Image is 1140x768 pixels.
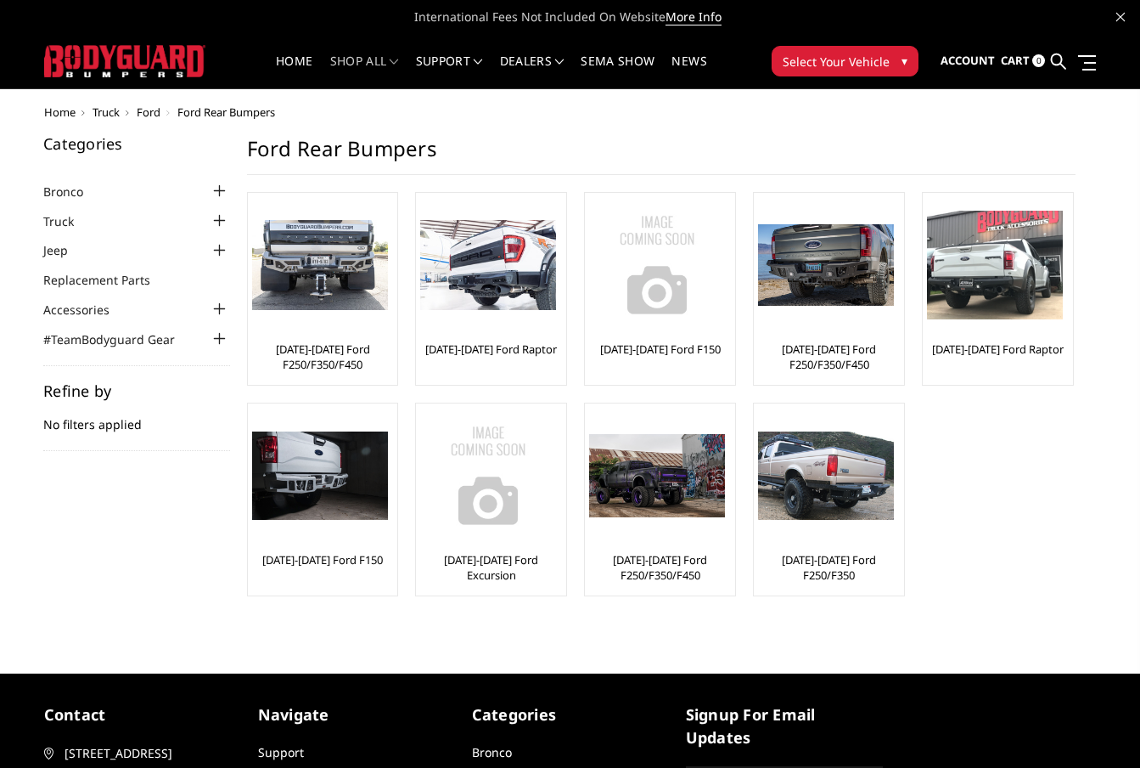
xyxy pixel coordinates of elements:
a: Accessories [43,301,131,319]
a: Jeep [43,241,89,259]
h5: signup for email updates [686,703,883,749]
h5: Categories [472,703,669,726]
a: Bronco [472,744,512,760]
img: No Image [589,197,725,333]
a: Support [258,744,304,760]
img: BODYGUARD BUMPERS [44,45,205,76]
a: Home [276,55,312,88]
h5: contact [44,703,241,726]
a: [DATE]-[DATE] Ford Raptor [932,342,1064,357]
a: Bronco [43,183,104,200]
a: No Image [420,408,562,544]
img: No Image [420,408,556,544]
h5: Refine by [43,383,230,398]
a: Support [416,55,483,88]
a: [DATE]-[DATE] Ford F150 [600,342,721,357]
a: Cart 0 [1001,38,1045,84]
a: [DATE]-[DATE] Ford F250/F350/F450 [252,342,394,372]
h5: Categories [43,136,230,151]
a: [DATE]-[DATE] Ford F250/F350 [758,552,900,583]
span: Account [941,53,995,68]
a: More Info [665,8,722,25]
div: No filters applied [43,383,230,451]
span: 0 [1032,54,1045,67]
a: No Image [589,197,731,333]
a: Ford [137,104,160,120]
span: Select Your Vehicle [783,53,890,71]
a: [DATE]-[DATE] Ford F250/F350/F450 [758,342,900,372]
span: Ford Rear Bumpers [177,104,275,120]
h1: Ford Rear Bumpers [247,136,1075,175]
a: [DATE]-[DATE] Ford Excursion [420,552,562,583]
a: Truck [93,104,120,120]
a: Truck [43,212,95,230]
span: ▾ [901,52,907,70]
a: Replacement Parts [43,271,171,289]
a: Account [941,38,995,84]
a: shop all [330,55,399,88]
a: SEMA Show [581,55,654,88]
button: Select Your Vehicle [772,46,918,76]
a: [DATE]-[DATE] Ford Raptor [425,342,557,357]
a: Home [44,104,76,120]
a: [DATE]-[DATE] Ford F150 [262,552,383,568]
h5: Navigate [258,703,455,726]
a: News [671,55,706,88]
span: Cart [1001,53,1030,68]
a: Dealers [500,55,564,88]
a: #TeamBodyguard Gear [43,330,196,348]
a: [DATE]-[DATE] Ford F250/F350/F450 [589,552,731,583]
